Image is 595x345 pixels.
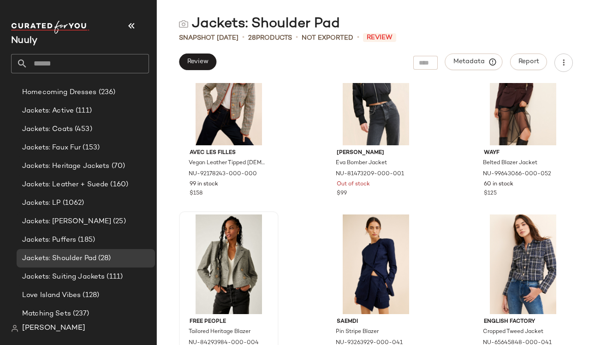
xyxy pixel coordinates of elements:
[22,272,105,282] span: Jackets: Suiting Jackets
[357,32,359,43] span: •
[105,272,123,282] span: (111)
[296,32,298,43] span: •
[337,190,347,198] span: $99
[484,190,497,198] span: $125
[179,54,216,70] button: Review
[189,170,257,178] span: NU-92178243-000-000
[336,159,387,167] span: Eva Bomber Jacket
[302,33,353,43] span: Not Exported
[76,235,95,245] span: (185)
[476,214,570,314] img: 65645848_041_b4
[248,33,292,43] div: Products
[510,54,547,70] button: Report
[22,216,111,227] span: Jackets: [PERSON_NAME]
[22,106,74,116] span: Jackets: Active
[187,58,208,65] span: Review
[483,170,551,178] span: NU-99643066-000-052
[97,87,116,98] span: (236)
[190,180,218,189] span: 99 in stock
[189,328,250,336] span: Tailored Heritage Blazer
[190,318,268,326] span: Free People
[61,198,84,208] span: (1062)
[22,161,110,172] span: Jackets: Heritage Jackets
[110,161,125,172] span: (70)
[22,179,108,190] span: Jackets: Leather + Suede
[111,216,126,227] span: (25)
[336,328,379,336] span: Pin Stripe Blazer
[11,36,37,46] span: Current Company Name
[96,253,111,264] span: (28)
[337,318,415,326] span: Saemdi
[189,159,267,167] span: Vegan Leather Tipped [DEMOGRAPHIC_DATA] Jacket
[22,323,85,334] span: [PERSON_NAME]
[73,124,92,135] span: (453)
[445,54,503,70] button: Metadata
[179,33,238,43] span: Snapshot [DATE]
[74,106,92,116] span: (111)
[248,35,256,42] span: 28
[182,214,275,314] img: 84293984_004_b
[363,33,396,42] span: Review
[22,87,97,98] span: Homecoming Dresses
[484,149,562,157] span: WAYF
[11,21,89,34] img: cfy_white_logo.C9jOOHJF.svg
[484,318,562,326] span: English Factory
[336,170,404,178] span: NU-81473209-000-001
[22,309,71,319] span: Matching Sets
[179,15,340,33] div: Jackets: Shoulder Pad
[483,159,537,167] span: Belted Blazer Jacket
[242,32,244,43] span: •
[22,253,96,264] span: Jackets: Shoulder Pad
[22,198,61,208] span: Jackets: LP
[518,58,539,65] span: Report
[71,309,89,319] span: (237)
[483,328,543,336] span: Cropped Tweed Jacket
[108,179,128,190] span: (160)
[337,180,370,189] span: Out of stock
[11,325,18,332] img: svg%3e
[22,143,81,153] span: Jackets: Faux Fur
[179,19,188,29] img: svg%3e
[329,214,422,314] img: 93263929_041_b10
[22,290,81,301] span: Love Island Vibes
[22,124,73,135] span: Jackets: Coats
[81,143,100,153] span: (153)
[81,290,99,301] span: (128)
[190,190,202,198] span: $158
[453,58,495,66] span: Metadata
[337,149,415,157] span: [PERSON_NAME]
[190,149,268,157] span: Avec Les Filles
[484,180,513,189] span: 60 in stock
[22,235,76,245] span: Jackets: Puffers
